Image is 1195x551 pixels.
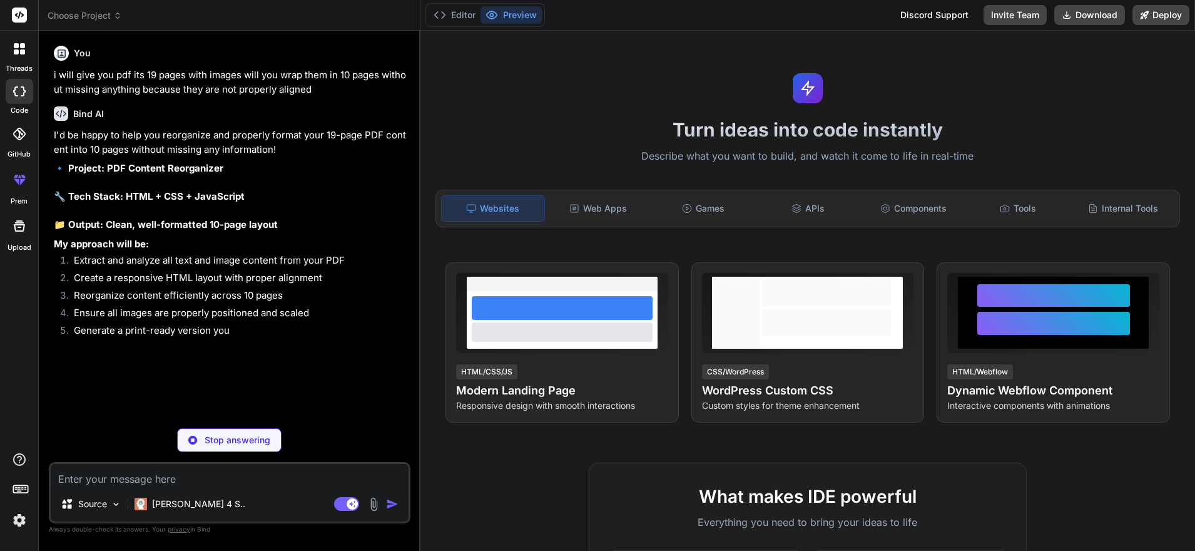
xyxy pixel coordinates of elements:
[48,9,122,22] span: Choose Project
[757,195,860,222] div: APIs
[64,254,408,271] li: Extract and analyze all text and image content from your PDF
[609,515,1006,530] p: Everything you need to bring your ideas to life
[893,5,976,25] div: Discord Support
[429,6,481,24] button: Editor
[78,498,107,510] p: Source
[1072,195,1174,222] div: Internal Tools
[652,195,755,222] div: Games
[862,195,965,222] div: Components
[74,47,91,59] h6: You
[64,306,408,324] li: Ensure all images are properly positioned and scaled
[702,382,914,399] h4: WordPress Custom CSS
[967,195,1070,222] div: Tools
[1054,5,1125,25] button: Download
[428,118,1187,141] h1: Turn ideas into code instantly
[8,242,31,253] label: Upload
[441,195,545,222] div: Websites
[168,525,190,533] span: privacy
[111,499,121,510] img: Pick Models
[54,219,278,230] strong: 📁 Output: Clean, well-formatted 10-page layout
[428,148,1187,165] p: Describe what you want to build, and watch it come to life in real-time
[947,364,1013,379] div: HTML/Webflow
[386,498,399,510] img: icon
[135,498,147,510] img: Claude 4 Sonnet
[367,497,381,512] img: attachment
[9,510,30,531] img: settings
[609,483,1006,510] h2: What makes IDE powerful
[73,108,104,120] h6: Bind AI
[8,149,31,160] label: GitHub
[54,238,149,250] strong: My approach will be:
[984,5,1047,25] button: Invite Team
[54,162,223,174] strong: 🔹 Project: PDF Content Reorganizer
[205,434,270,446] p: Stop answering
[11,105,28,116] label: code
[547,195,650,222] div: Web Apps
[702,399,914,412] p: Custom styles for theme enhancement
[54,128,408,157] p: I'd be happy to help you reorganize and properly format your 19-page PDF content into 10 pages wi...
[456,399,668,412] p: Responsive design with smooth interactions
[54,68,408,96] p: i will give you pdf its 19 pages with images will you wrap them in 10 pages without missing anyth...
[947,382,1159,399] h4: Dynamic Webflow Component
[64,324,408,341] li: Generate a print-ready version you
[64,289,408,306] li: Reorganize content efficiently across 10 pages
[456,382,668,399] h4: Modern Landing Page
[1132,5,1189,25] button: Deploy
[947,399,1159,412] p: Interactive components with animations
[152,498,245,510] p: [PERSON_NAME] 4 S..
[49,523,410,535] p: Always double-check its answers. Your in Bind
[456,364,517,379] div: HTML/CSS/JS
[11,196,28,207] label: prem
[481,6,542,24] button: Preview
[54,190,245,202] strong: 🔧 Tech Stack: HTML + CSS + JavaScript
[64,271,408,289] li: Create a responsive HTML layout with proper alignment
[6,63,33,74] label: threads
[702,364,769,379] div: CSS/WordPress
